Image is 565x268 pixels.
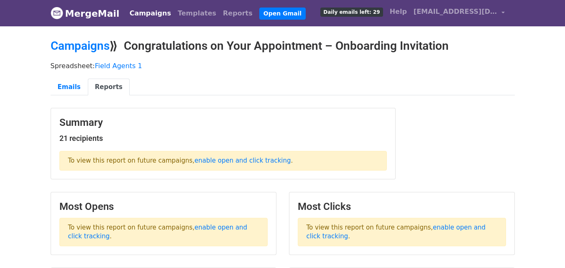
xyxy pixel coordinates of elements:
[259,8,306,20] a: Open Gmail
[59,218,268,246] p: To view this report on future campaigns, .
[59,151,387,171] p: To view this report on future campaigns, .
[51,61,515,70] p: Spreadsheet:
[386,3,410,20] a: Help
[59,201,268,213] h3: Most Opens
[51,39,110,53] a: Campaigns
[51,7,63,19] img: MergeMail logo
[298,201,506,213] h3: Most Clicks
[51,39,515,53] h2: ⟫ Congratulations on Your Appointment – Onboarding Invitation
[59,134,387,143] h5: 21 recipients
[51,5,120,22] a: MergeMail
[59,117,387,129] h3: Summary
[320,8,383,17] span: Daily emails left: 29
[194,157,291,164] a: enable open and click tracking
[414,7,497,17] span: [EMAIL_ADDRESS][DOMAIN_NAME]
[410,3,508,23] a: [EMAIL_ADDRESS][DOMAIN_NAME]
[126,5,174,22] a: Campaigns
[174,5,220,22] a: Templates
[88,79,130,96] a: Reports
[220,5,256,22] a: Reports
[51,79,88,96] a: Emails
[298,218,506,246] p: To view this report on future campaigns, .
[317,3,386,20] a: Daily emails left: 29
[95,62,142,70] a: Field Agents 1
